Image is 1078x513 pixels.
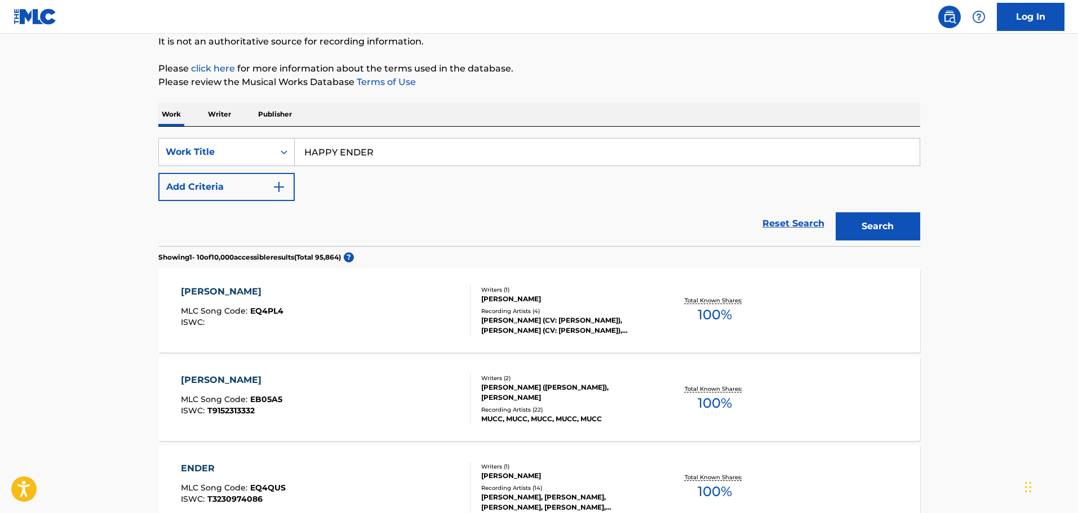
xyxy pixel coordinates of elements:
a: Log In [997,3,1064,31]
div: ENDER [181,462,286,475]
div: [PERSON_NAME] ([PERSON_NAME]), [PERSON_NAME] [481,382,651,403]
a: Reset Search [757,211,830,236]
span: EQ4QUS [250,483,286,493]
div: [PERSON_NAME] [481,471,651,481]
div: [PERSON_NAME] [181,373,282,387]
form: Search Form [158,138,920,246]
div: Drag [1025,470,1032,504]
a: Public Search [938,6,961,28]
div: MUCC, MUCC, MUCC, MUCC, MUCC [481,414,651,424]
div: Recording Artists ( 22 ) [481,405,651,414]
div: Writers ( 2 ) [481,374,651,382]
span: T3230974086 [207,494,263,504]
button: Search [836,212,920,240]
p: Total Known Shares: [685,296,745,305]
a: Terms of Use [354,77,416,87]
div: Help [968,6,990,28]
span: ISWC : [181,317,207,327]
span: MLC Song Code : [181,394,250,404]
p: Showing 1 - 10 of 10,000 accessible results (Total 95,864 ) [158,252,341,262]
span: 100 % [698,305,732,325]
iframe: Chat Widget [1022,459,1078,513]
a: [PERSON_NAME]MLC Song Code:EB05A5ISWC:T9152313332Writers (2)[PERSON_NAME] ([PERSON_NAME]), [PERSO... [158,356,920,441]
span: ? [344,252,354,262]
p: It is not an authoritative source for recording information. [158,35,920,48]
div: Recording Artists ( 14 ) [481,484,651,492]
span: EB05A5 [250,394,282,404]
img: MLC Logo [14,8,57,25]
img: 9d2ae6d4665cec9f34b9.svg [272,180,286,194]
img: search [943,10,956,24]
a: click here [191,63,235,74]
span: 100 % [698,393,732,413]
p: Please review the Musical Works Database [158,75,920,89]
p: Writer [205,102,234,126]
div: Writers ( 1 ) [481,462,651,471]
p: Please for more information about the terms used in the database. [158,62,920,75]
p: Total Known Shares: [685,385,745,393]
span: T9152313332 [207,405,255,416]
div: [PERSON_NAME], [PERSON_NAME], [PERSON_NAME], [PERSON_NAME], [PERSON_NAME] [481,492,651,512]
p: Publisher [255,102,295,126]
button: Add Criteria [158,173,295,201]
img: help [972,10,986,24]
span: MLC Song Code : [181,483,250,493]
div: Work Title [166,145,267,159]
span: ISWC : [181,405,207,416]
div: Writers ( 1 ) [481,286,651,294]
div: [PERSON_NAME] [481,294,651,304]
p: Total Known Shares: [685,473,745,481]
div: [PERSON_NAME] (CV: [PERSON_NAME]), [PERSON_NAME] (CV: [PERSON_NAME]),[PERSON_NAME] (CV: [PERSON_N... [481,315,651,336]
div: Recording Artists ( 4 ) [481,307,651,315]
span: EQ4PL4 [250,306,283,316]
span: ISWC : [181,494,207,504]
p: Work [158,102,184,126]
span: 100 % [698,481,732,502]
div: [PERSON_NAME] [181,285,283,298]
a: [PERSON_NAME]MLC Song Code:EQ4PL4ISWC:Writers (1)[PERSON_NAME]Recording Artists (4)[PERSON_NAME] ... [158,268,920,353]
span: MLC Song Code : [181,306,250,316]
